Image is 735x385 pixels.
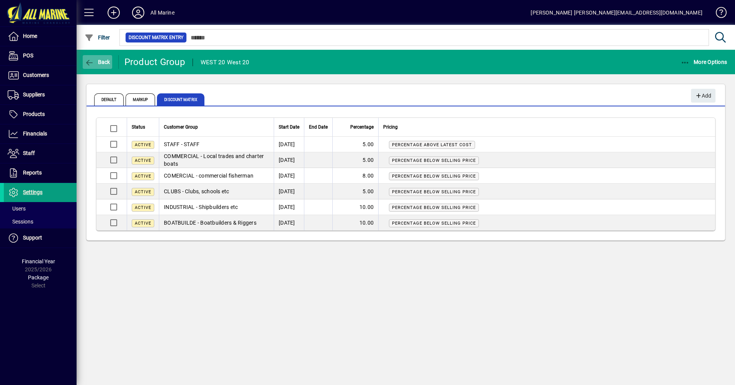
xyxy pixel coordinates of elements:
span: Active [135,142,151,147]
span: Active [135,221,151,226]
span: Users [8,206,26,212]
span: Active [135,158,151,163]
span: Percentage below selling price [392,205,476,210]
app-page-header-button: Back [77,55,119,69]
span: Markup [126,93,155,106]
span: Start Date [279,123,299,131]
span: Active [135,189,151,194]
span: Percentage below selling price [392,189,476,194]
span: Active [135,205,151,210]
span: Pricing [383,123,398,131]
span: Home [23,33,37,39]
div: [PERSON_NAME] [PERSON_NAME][EMAIL_ADDRESS][DOMAIN_NAME] [531,7,702,19]
span: Status [132,123,145,131]
td: CLUBS - Clubs, schools etc [159,184,274,199]
a: Home [4,27,77,46]
span: Customer Group [164,123,198,131]
span: Percentage below selling price [392,158,476,163]
span: Percentage below selling price [392,174,476,179]
span: Default [94,93,124,106]
td: STAFF - STAFF [159,137,274,152]
td: 5.00 [332,152,378,168]
a: Reports [4,163,77,183]
span: Discount Matrix Entry [129,34,183,41]
td: 10.00 [332,215,378,230]
td: COMERCIAL - commercial fisherman [159,168,274,184]
td: [DATE] [274,215,304,230]
td: [DATE] [274,152,304,168]
span: Add [695,90,711,102]
a: Support [4,228,77,248]
td: 5.00 [332,184,378,199]
div: WEST 20 West 20 [201,56,250,69]
td: 5.00 [332,137,378,152]
a: Suppliers [4,85,77,104]
span: Filter [85,34,110,41]
button: Back [83,55,112,69]
td: BOATBUILDE - Boatbuilders & Riggers [159,215,274,230]
button: Add [101,6,126,20]
td: [DATE] [274,199,304,215]
a: Knowledge Base [710,2,725,26]
span: Customers [23,72,49,78]
div: All Marine [150,7,175,19]
span: Discount Matrix [157,93,204,106]
span: Financial Year [22,258,55,264]
span: Reports [23,170,42,176]
a: POS [4,46,77,65]
td: 10.00 [332,199,378,215]
span: End Date [309,123,328,131]
button: Filter [83,31,112,44]
span: Package [28,274,49,281]
span: Settings [23,189,42,195]
a: Staff [4,144,77,163]
span: Sessions [8,219,33,225]
span: Percentage below selling price [392,221,476,226]
a: Financials [4,124,77,144]
button: Add [691,89,715,103]
a: Sessions [4,215,77,228]
a: Users [4,202,77,215]
td: COMMERCIAL - Local trades and charter boats [159,152,274,168]
span: Active [135,174,151,179]
div: Product Group [124,56,185,68]
span: Financials [23,131,47,137]
span: POS [23,52,33,59]
button: Profile [126,6,150,20]
td: [DATE] [274,184,304,199]
td: [DATE] [274,168,304,184]
td: INDUSTRIAL - Shipbuilders etc [159,199,274,215]
button: More Options [679,55,729,69]
td: [DATE] [274,137,304,152]
span: Percentage [350,123,374,131]
span: Support [23,235,42,241]
td: 8.00 [332,168,378,184]
a: Customers [4,66,77,85]
span: Staff [23,150,35,156]
span: More Options [681,59,727,65]
span: Percentage above latest cost [392,142,472,147]
a: Products [4,105,77,124]
span: Products [23,111,45,117]
span: Suppliers [23,91,45,98]
span: Back [85,59,110,65]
